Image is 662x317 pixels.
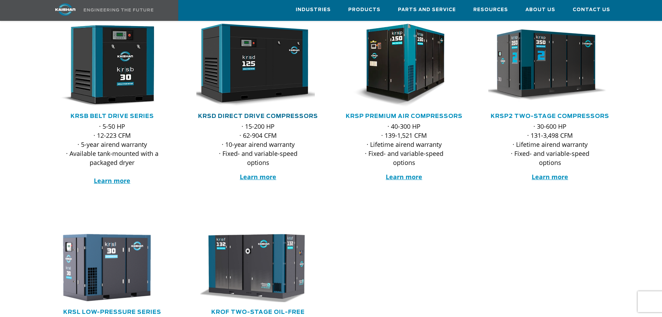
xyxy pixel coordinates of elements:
[296,6,331,14] span: Industries
[211,309,305,315] a: KROF TWO-STAGE OIL-FREE
[84,8,153,11] img: Engineering the future
[356,122,452,167] p: · 40-300 HP · 139-1,521 CFM · Lifetime airend warranty · Fixed- and variable-speed options
[348,6,381,14] span: Products
[45,24,169,107] img: krsb30
[346,113,463,119] a: KRSP Premium Air Compressors
[398,0,456,19] a: Parts and Service
[348,0,381,19] a: Products
[240,173,276,181] a: Learn more
[196,232,320,303] div: krof132
[94,176,130,185] a: Learn more
[532,173,568,181] a: Learn more
[64,122,160,185] p: · 5-50 HP · 12-223 CFM · 5-year airend warranty · Available tank-mounted with a packaged dryer
[502,122,598,167] p: · 30-600 HP · 131-3,498 CFM · Lifetime airend warranty · Fixed- and variable-speed options
[50,24,174,107] div: krsb30
[196,24,320,107] div: krsd125
[296,0,331,19] a: Industries
[45,232,169,303] img: krsl30
[71,113,154,119] a: KRSB Belt Drive Series
[483,24,607,107] img: krsp350
[473,0,508,19] a: Resources
[473,6,508,14] span: Resources
[337,24,461,107] img: krsp150
[191,24,315,107] img: krsd125
[573,0,610,19] a: Contact Us
[210,122,306,167] p: · 15-200 HP · 62-904 CFM · 10-year airend warranty · Fixed- and variable-speed options
[191,232,315,303] img: krof132
[50,232,174,303] div: krsl30
[573,6,610,14] span: Contact Us
[198,113,318,119] a: KRSD Direct Drive Compressors
[488,24,612,107] div: krsp350
[386,173,422,181] a: Learn more
[398,6,456,14] span: Parts and Service
[525,6,555,14] span: About Us
[342,24,466,107] div: krsp150
[63,309,161,315] a: KRSL Low-Pressure Series
[525,0,555,19] a: About Us
[491,113,609,119] a: KRSP2 Two-Stage Compressors
[39,3,91,16] img: kaishan logo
